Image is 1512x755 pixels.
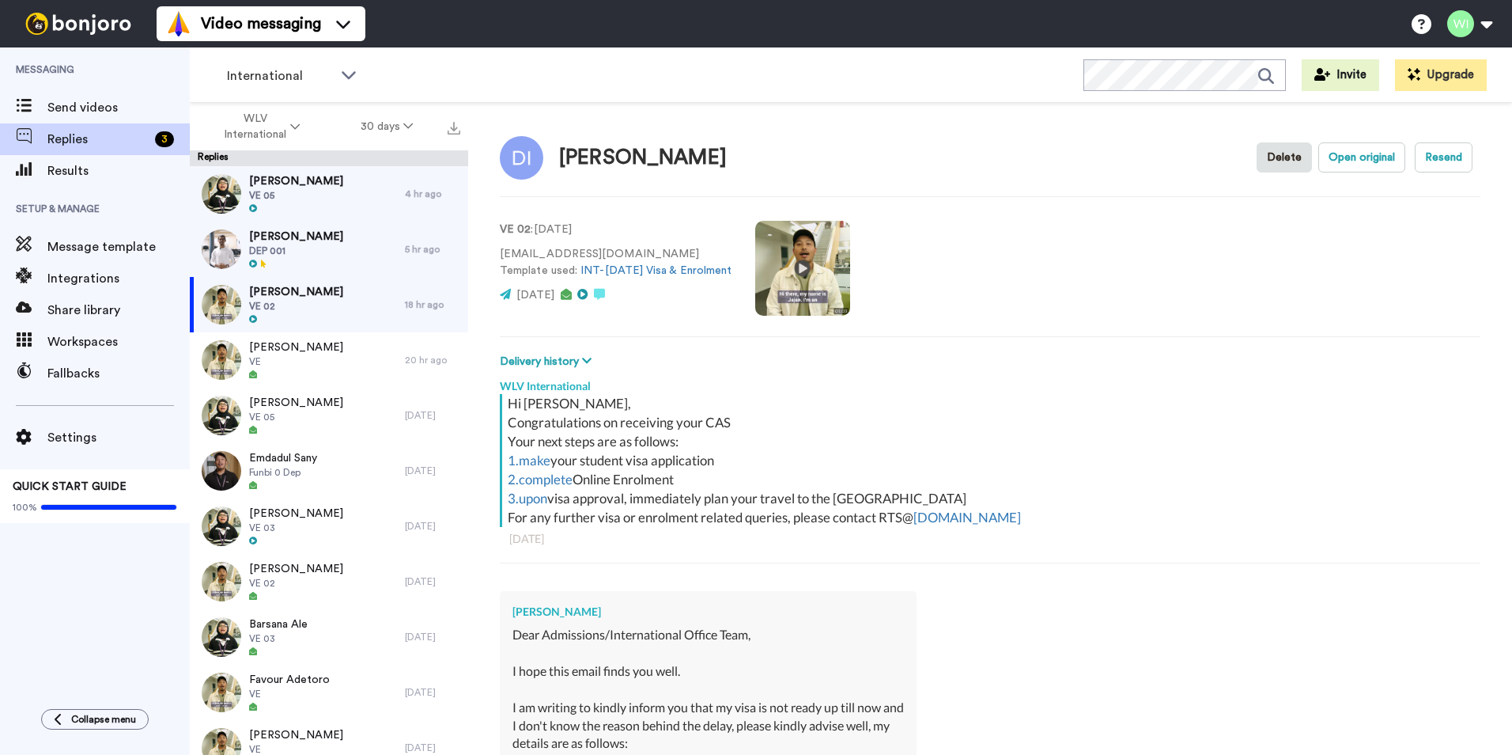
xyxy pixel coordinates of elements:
[559,146,727,169] div: [PERSON_NAME]
[190,665,468,720] a: Favour AdetoroVE[DATE]
[249,672,330,688] span: Favour Adetoro
[249,688,330,700] span: VE
[331,112,444,141] button: 30 days
[13,501,37,514] span: 100%
[249,173,343,189] span: [PERSON_NAME]
[47,98,190,117] span: Send videos
[508,490,547,506] a: 3.upon
[580,265,731,276] a: INT-[DATE] Visa & Enrolment
[1257,142,1312,173] button: Delete
[405,686,460,699] div: [DATE]
[405,520,460,533] div: [DATE]
[405,188,460,200] div: 4 hr ago
[190,443,468,499] a: Emdadul SanyFunbi 0 Dep[DATE]
[249,506,343,522] span: [PERSON_NAME]
[508,394,1476,527] div: Hi [PERSON_NAME], Congratulations on receiving your CAS Your next steps are as follows: your stud...
[500,224,531,235] strong: VE 02
[249,522,343,534] span: VE 03
[71,713,136,726] span: Collapse menu
[249,577,343,590] span: VE 02
[249,395,343,411] span: [PERSON_NAME]
[249,229,343,245] span: [PERSON_NAME]
[913,509,1021,525] a: [DOMAIN_NAME]
[249,189,343,202] span: VE 05
[190,277,468,332] a: [PERSON_NAME]VE 0218 hr ago
[190,150,468,166] div: Replies
[202,617,241,657] img: 22e093ee-6621-4089-9a64-2bb4a3293c61-thumb.jpg
[249,355,343,368] span: VE
[202,673,241,712] img: fe099ae8-6a25-44c7-a911-3ed0677335fc-thumb.jpg
[190,554,468,609] a: [PERSON_NAME]VE 02[DATE]
[508,471,573,488] a: 2.complete
[47,269,190,288] span: Integrations
[1415,142,1472,173] button: Resend
[1302,59,1379,91] button: Invite
[201,13,321,35] span: Video messaging
[249,300,343,313] span: VE 02
[405,243,460,256] div: 5 hr ago
[190,332,468,388] a: [PERSON_NAME]VE20 hr ago
[508,452,550,469] a: 1.make
[405,742,460,754] div: [DATE]
[202,451,241,491] img: 3b0f23e1-f7ea-418d-8c31-bf6d72df9965-thumb.jpg
[249,411,343,423] span: VE 05
[19,13,138,35] img: bj-logo-header-white.svg
[47,301,190,320] span: Share library
[202,230,241,269] img: 96206b34-541a-47b1-987b-93f7214ccb4b-thumb.jpg
[249,632,308,645] span: VE 03
[41,709,149,730] button: Collapse menu
[47,130,149,149] span: Replies
[405,465,460,477] div: [DATE]
[500,370,1480,394] div: WLV International
[249,284,343,300] span: [PERSON_NAME]
[190,166,468,222] a: [PERSON_NAME]VE 054 hr ago
[249,466,317,479] span: Funbi 0 Dep
[202,285,241,324] img: 62ddf3be-d088-421e-bd24-cb50b731b943-thumb.jpg
[193,104,331,149] button: WLV International
[500,353,596,370] button: Delivery history
[249,245,343,257] span: DEP 001
[405,409,460,422] div: [DATE]
[405,575,460,588] div: [DATE]
[405,354,460,366] div: 20 hr ago
[223,111,287,142] span: WLV International
[190,388,468,443] a: [PERSON_NAME]VE 05[DATE]
[190,499,468,554] a: [PERSON_NAME]VE 03[DATE]
[190,222,468,277] a: [PERSON_NAME]DEP 0015 hr ago
[202,340,241,380] img: fe099ae8-6a25-44c7-a911-3ed0677335fc-thumb.jpg
[500,222,731,238] p: : [DATE]
[13,481,127,492] span: QUICK START GUIDE
[509,531,1471,547] div: [DATE]
[47,332,190,351] span: Workspaces
[1395,59,1487,91] button: Upgrade
[512,604,904,620] div: [PERSON_NAME]
[405,631,460,643] div: [DATE]
[448,122,460,135] img: export.svg
[249,617,308,632] span: Barsana Ale
[202,174,241,214] img: c5771198-484c-41a4-a086-442532575777-thumb.jpg
[249,727,343,743] span: [PERSON_NAME]
[47,364,190,383] span: Fallbacks
[202,396,241,435] img: c5771198-484c-41a4-a086-442532575777-thumb.jpg
[500,246,731,279] p: [EMAIL_ADDRESS][DOMAIN_NAME] Template used:
[202,506,241,546] img: 22e093ee-6621-4089-9a64-2bb4a3293c61-thumb.jpg
[47,161,190,180] span: Results
[405,298,460,311] div: 18 hr ago
[249,561,343,577] span: [PERSON_NAME]
[155,131,174,147] div: 3
[227,66,333,85] span: International
[1318,142,1405,173] button: Open original
[47,428,190,447] span: Settings
[516,290,554,301] span: [DATE]
[249,450,317,466] span: Emdadul Sany
[190,609,468,665] a: Barsana AleVE 03[DATE]
[500,136,543,180] img: Image of Daniel Inyang
[166,11,191,36] img: vm-color.svg
[443,115,465,138] button: Export all results that match these filters now.
[202,562,241,601] img: 62ddf3be-d088-421e-bd24-cb50b731b943-thumb.jpg
[47,237,190,256] span: Message template
[249,340,343,355] span: [PERSON_NAME]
